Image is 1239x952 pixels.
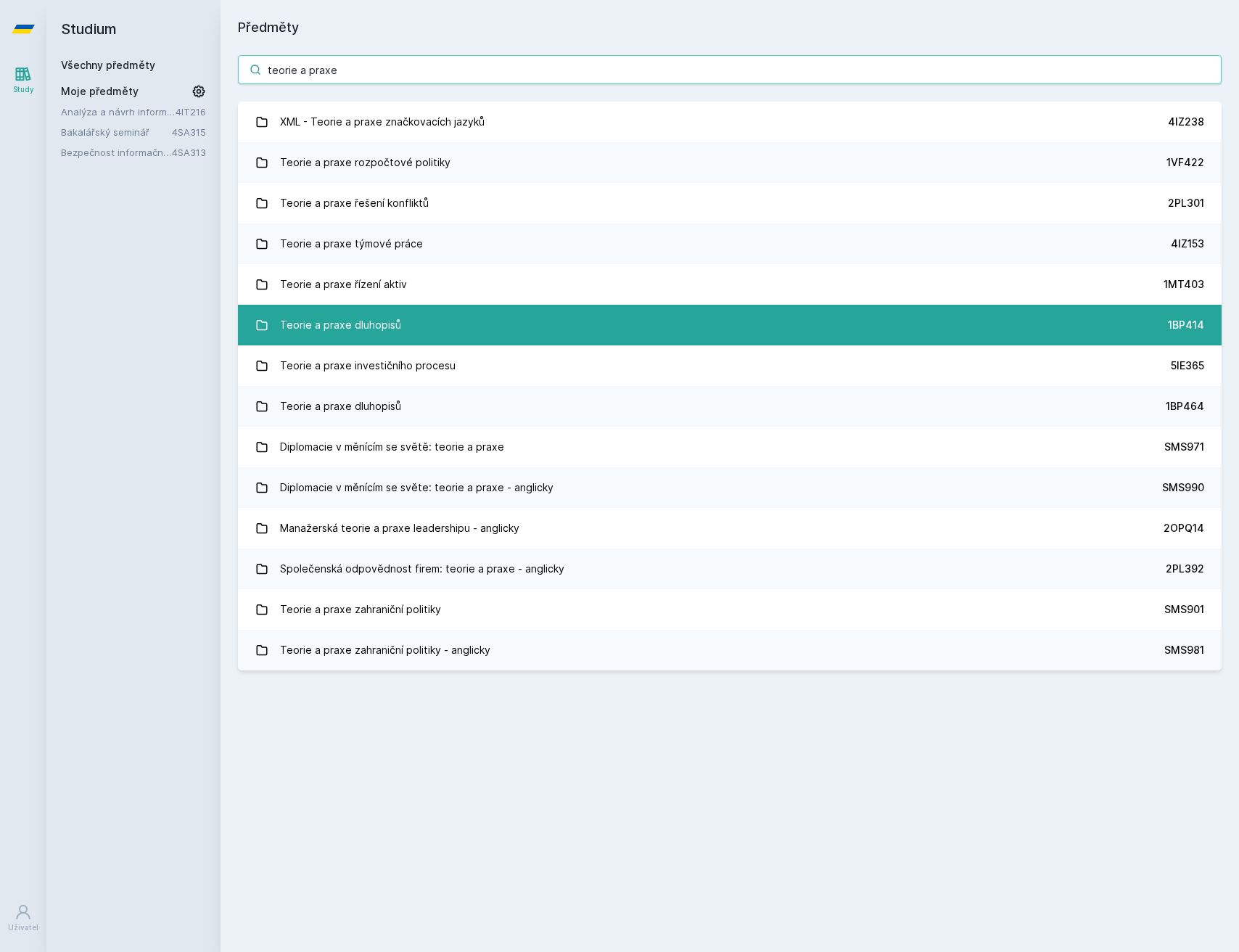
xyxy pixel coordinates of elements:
[8,922,38,933] div: Uživatel
[238,508,1222,549] a: Manažerská teorie a praxe leadershipu - anglicky 2OPQ14
[238,142,1222,183] a: Teorie a praxe rozpočtové politiky 1VF422
[61,104,176,119] a: Analýza a návrh informačních systémů
[1166,399,1204,414] div: 1BP464
[238,183,1222,223] a: Teorie a praxe řešení konfliktů 2PL301
[13,84,34,95] div: Study
[280,636,490,665] div: Teorie a praxe zahraniční politiky - anglicky
[61,125,172,139] a: Bakalářský seminář
[1171,237,1204,251] div: 4IZ153
[1171,358,1204,373] div: 5IE365
[1164,602,1204,617] div: SMS901
[1164,643,1204,657] div: SMS981
[280,189,429,218] div: Teorie a praxe řešení konfliktů
[280,473,553,502] div: Diplomacie v měnícím se světe: teorie a praxe - anglicky
[238,630,1222,670] a: Teorie a praxe zahraniční politiky - anglicky SMS981
[61,59,155,71] a: Všechny předměty
[238,589,1222,630] a: Teorie a praxe zahraniční politiky SMS901
[280,107,485,136] div: XML - Teorie a praxe značkovacích jazyků
[172,126,206,138] a: 4SA315
[238,264,1222,305] a: Teorie a praxe řízení aktiv 1MT403
[1168,115,1204,129] div: 4IZ238
[1162,480,1204,495] div: SMS990
[280,595,441,624] div: Teorie a praxe zahraniční politiky
[280,554,564,583] div: Společenská odpovědnost firem: teorie a praxe - anglicky
[1166,155,1204,170] div: 1VF422
[1164,440,1204,454] div: SMS971
[238,305,1222,345] a: Teorie a praxe dluhopisů 1BP414
[238,386,1222,427] a: Teorie a praxe dluhopisů 1BP464
[238,17,1222,38] h1: Předměty
[280,148,450,177] div: Teorie a praxe rozpočtové politiky
[238,102,1222,142] a: XML - Teorie a praxe značkovacích jazyků 4IZ238
[238,467,1222,508] a: Diplomacie v měnícím se světe: teorie a praxe - anglicky SMS990
[238,55,1222,84] input: Název nebo ident předmětu…
[1168,196,1204,210] div: 2PL301
[61,84,139,99] span: Moje předměty
[280,514,519,543] div: Manažerská teorie a praxe leadershipu - anglicky
[280,311,401,340] div: Teorie a praxe dluhopisů
[280,229,423,258] div: Teorie a praxe týmové práce
[280,351,456,380] div: Teorie a praxe investičního procesu
[1164,277,1204,292] div: 1MT403
[280,432,504,461] div: Diplomacie v měnícím se světě: teorie a praxe
[280,392,401,421] div: Teorie a praxe dluhopisů
[3,58,44,102] a: Study
[238,223,1222,264] a: Teorie a praxe týmové práce 4IZ153
[238,549,1222,589] a: Společenská odpovědnost firem: teorie a praxe - anglicky 2PL392
[238,345,1222,386] a: Teorie a praxe investičního procesu 5IE365
[172,147,206,158] a: 4SA313
[61,145,172,160] a: Bezpečnost informačních systémů
[3,896,44,940] a: Uživatel
[1164,521,1204,535] div: 2OPQ14
[1168,318,1204,332] div: 1BP414
[280,270,407,299] div: Teorie a praxe řízení aktiv
[238,427,1222,467] a: Diplomacie v měnícím se světě: teorie a praxe SMS971
[1166,562,1204,576] div: 2PL392
[176,106,206,118] a: 4IT216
